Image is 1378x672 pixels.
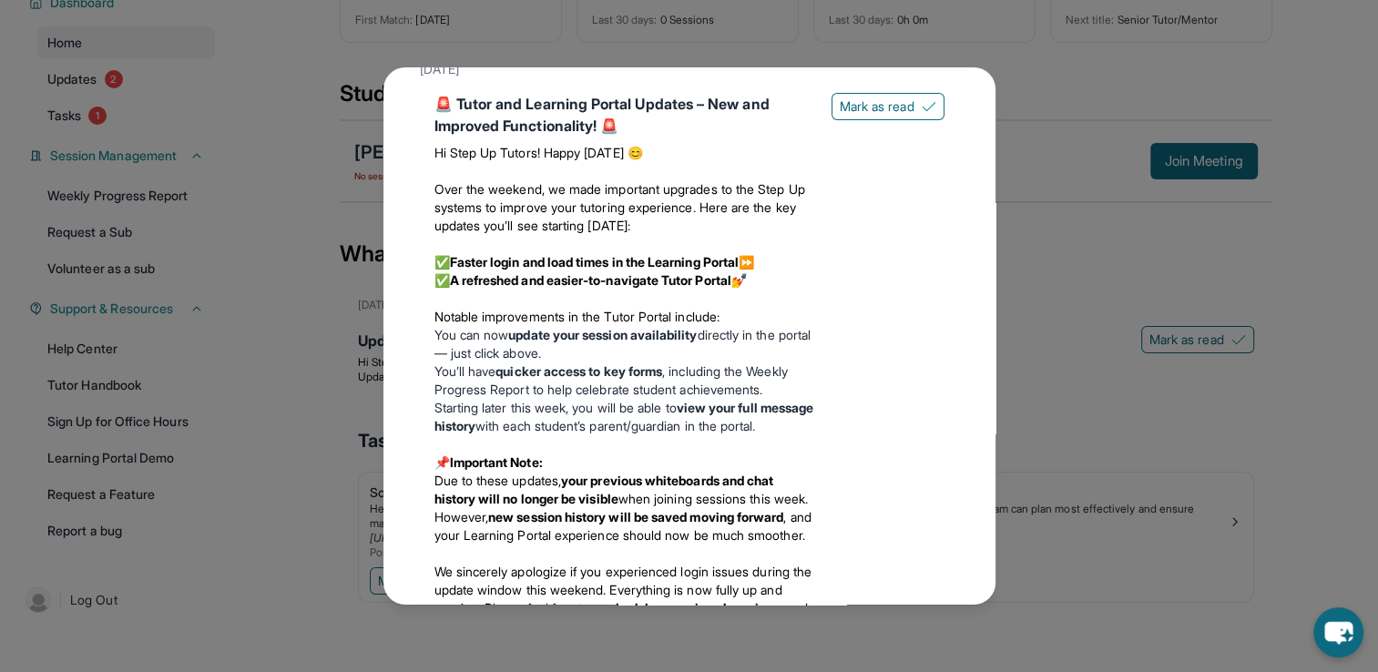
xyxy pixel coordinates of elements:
button: chat-button [1313,607,1363,657]
strong: new session history will be saved moving forward [488,509,783,524]
span: 💅 [731,272,747,288]
strong: update your session availability [508,327,697,342]
span: You can now [434,327,509,342]
strong: Faster login and load times in the Learning Portal [450,254,740,270]
button: Mark as read [832,93,944,120]
span: Notable improvements in the Tutor Portal include: [434,309,720,324]
div: 🚨 Tutor and Learning Portal Updates – New and Improved Functionality! 🚨 [434,93,817,137]
strong: Important Note: [450,454,543,470]
span: with each student’s parent/guardian in the portal. [475,418,756,433]
span: when joining sessions this week. However, [434,491,809,524]
strong: quicker access to key forms [495,363,662,379]
li: You’ll have [434,362,817,399]
span: ✅ [434,254,450,270]
span: We sincerely apologize if you experienced login issues during the update window this weekend. Eve... [434,564,812,616]
span: ⏩ [739,254,754,270]
strong: A refreshed and easier-to-navigate Tutor Portal [450,272,731,288]
strong: reschedule any missed sessions [589,600,780,616]
span: Starting later this week, you will be able to [434,400,677,415]
span: ✅ [434,272,450,288]
span: Over the weekend, we made important upgrades to the Step Up systems to improve your tutoring expe... [434,181,805,233]
div: [DATE] [420,53,959,86]
span: Mark as read [840,97,914,116]
span: 📌 [434,454,450,470]
span: Due to these updates, [434,473,561,488]
span: Hi Step Up Tutors! Happy [DATE] 😊 [434,145,643,160]
img: Mark as read [922,99,936,114]
strong: your previous whiteboards and chat history will no longer be visible [434,473,774,506]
